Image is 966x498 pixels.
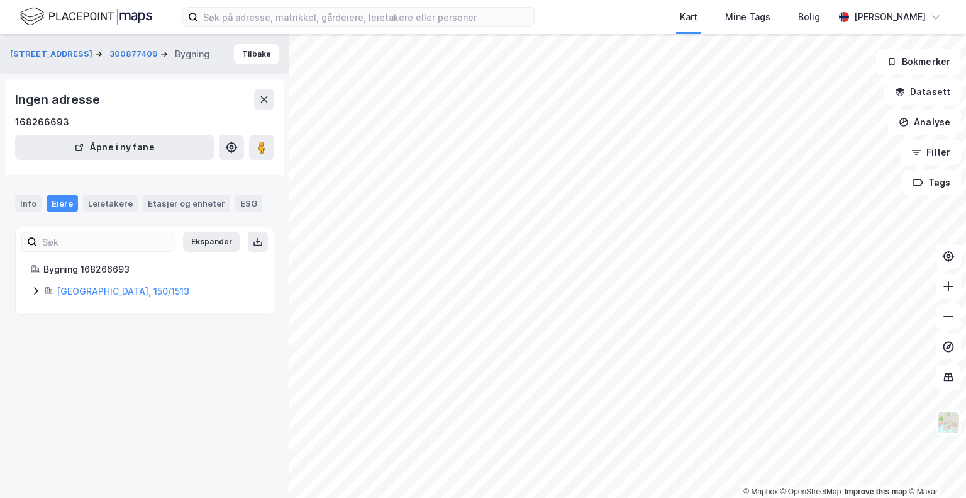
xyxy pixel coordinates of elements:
[83,195,138,212] div: Leietakere
[725,9,770,25] div: Mine Tags
[903,438,966,498] iframe: Chat Widget
[15,195,42,212] div: Info
[903,438,966,498] div: Kontrollprogram for chat
[234,44,279,64] button: Tilbake
[15,115,69,130] div: 168266693
[57,286,189,297] a: [GEOGRAPHIC_DATA], 150/1513
[798,9,820,25] div: Bolig
[43,262,258,277] div: Bygning 168266693
[901,140,961,165] button: Filter
[10,48,95,60] button: [STREET_ADDRESS]
[183,232,240,252] button: Ekspander
[888,110,961,135] button: Analyse
[37,232,175,251] input: Søk
[854,9,926,25] div: [PERSON_NAME]
[20,6,152,28] img: logo.f888ab2527a4732fd821a326f86c7f29.svg
[680,9,697,25] div: Kart
[876,49,961,74] button: Bokmerker
[198,8,534,26] input: Søk på adresse, matrikkel, gårdeiere, leietakere eller personer
[148,198,225,209] div: Etasjer og enheter
[235,195,262,212] div: ESG
[845,487,907,496] a: Improve this map
[884,79,961,105] button: Datasett
[109,48,160,60] button: 300877409
[15,89,102,110] div: Ingen adresse
[15,135,214,160] button: Åpne i ny fane
[743,487,778,496] a: Mapbox
[47,195,78,212] div: Eiere
[175,47,209,62] div: Bygning
[936,410,960,434] img: Z
[780,487,841,496] a: OpenStreetMap
[902,170,961,195] button: Tags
